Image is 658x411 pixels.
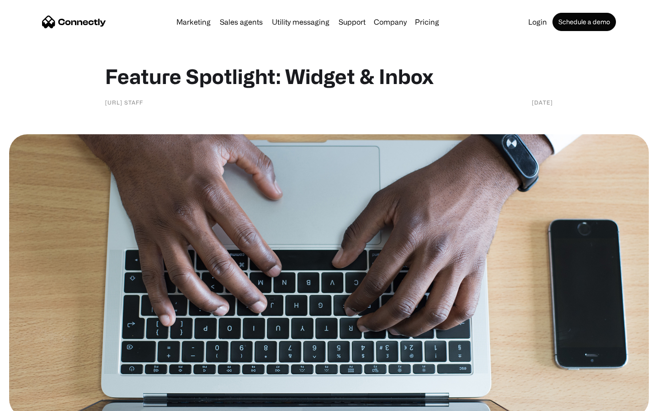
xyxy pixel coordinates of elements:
a: Pricing [411,18,443,26]
a: Login [525,18,551,26]
a: Utility messaging [268,18,333,26]
a: Sales agents [216,18,266,26]
a: Marketing [173,18,214,26]
div: Company [374,16,407,28]
h1: Feature Spotlight: Widget & Inbox [105,64,553,89]
div: [URL] staff [105,98,143,107]
div: [DATE] [532,98,553,107]
a: Support [335,18,369,26]
a: Schedule a demo [552,13,616,31]
ul: Language list [18,395,55,408]
aside: Language selected: English [9,395,55,408]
